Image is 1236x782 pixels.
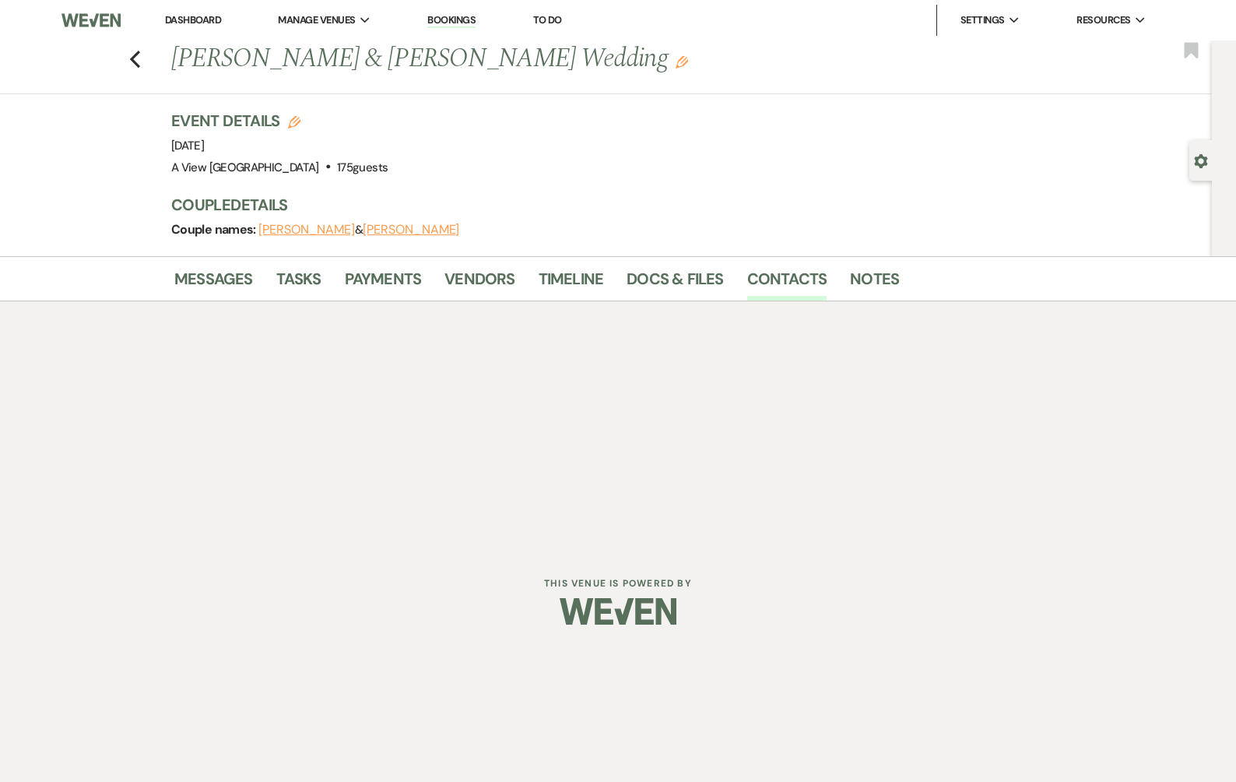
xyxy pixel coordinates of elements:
[427,13,476,28] a: Bookings
[539,266,604,301] a: Timeline
[444,266,514,301] a: Vendors
[171,110,388,132] h3: Event Details
[345,266,422,301] a: Payments
[171,194,1043,216] h3: Couple Details
[276,266,321,301] a: Tasks
[337,160,388,175] span: 175 guests
[676,55,688,69] button: Edit
[61,4,121,37] img: Weven Logo
[171,160,319,175] span: A View [GEOGRAPHIC_DATA]
[747,266,827,301] a: Contacts
[560,584,676,639] img: Weven Logo
[1194,153,1208,167] button: Open lead details
[278,12,355,28] span: Manage Venues
[363,224,459,236] button: [PERSON_NAME]
[165,13,221,26] a: Dashboard
[850,266,899,301] a: Notes
[258,224,355,236] button: [PERSON_NAME]
[171,221,258,238] span: Couple names:
[171,41,869,78] h1: [PERSON_NAME] & [PERSON_NAME] Wedding
[258,222,459,238] span: &
[533,13,562,26] a: To Do
[1076,12,1130,28] span: Resources
[171,138,204,153] span: [DATE]
[627,266,723,301] a: Docs & Files
[960,12,1005,28] span: Settings
[174,266,253,301] a: Messages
